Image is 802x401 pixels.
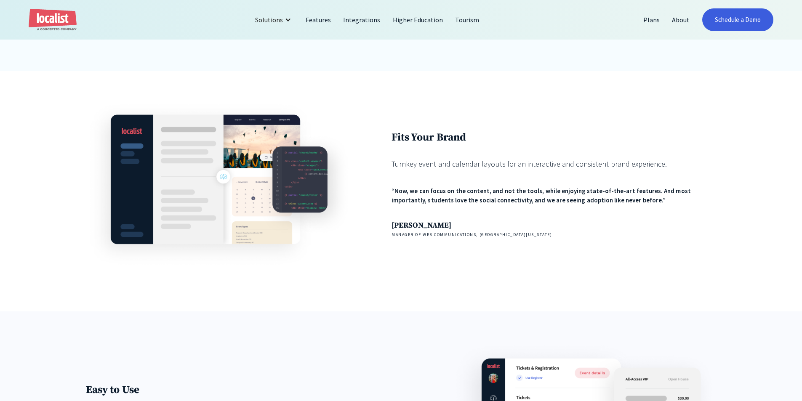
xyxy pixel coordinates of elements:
[255,15,283,25] div: Solutions
[387,10,450,30] a: Higher Education
[702,8,773,31] a: Schedule a Demo
[392,158,716,170] div: Turnkey event and calendar layouts for an interactive and consistent brand experience.
[392,220,451,230] strong: [PERSON_NAME]
[29,9,77,31] a: home
[337,10,386,30] a: Integrations
[392,131,466,144] strong: Fits Your Brand
[666,10,696,30] a: About
[392,231,716,238] h4: Manager of Web Communications, [GEOGRAPHIC_DATA][US_STATE]
[637,10,666,30] a: Plans
[300,10,337,30] a: Features
[249,10,300,30] div: Solutions
[86,383,139,396] strong: Easy to Use
[449,10,485,30] a: Tourism
[392,186,716,205] div: “Now, we can focus on the content, and not the tools, while enjoying state-of-the-art features. A...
